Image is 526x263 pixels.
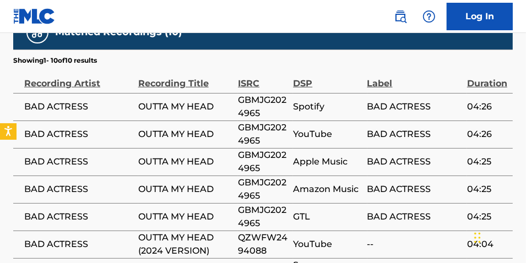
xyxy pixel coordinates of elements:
[24,238,133,251] span: BAD ACTRESS
[367,65,462,90] div: Label
[238,121,288,147] span: GBMJG2024965
[24,100,133,113] span: BAD ACTRESS
[394,10,407,23] img: search
[293,100,361,113] span: Spotify
[474,221,481,254] div: Drag
[367,238,462,251] span: --
[138,231,232,257] span: OUTTA MY HEAD (2024 VERSION)
[13,56,97,65] p: Showing 1 - 10 of 10 results
[238,65,288,90] div: ISRC
[467,238,507,251] span: 04:04
[24,155,133,168] span: BAD ACTRESS
[447,3,513,30] a: Log In
[238,94,288,120] span: GBMJG2024965
[238,204,288,230] span: GBMJG2024965
[367,210,462,223] span: BAD ACTRESS
[367,155,462,168] span: BAD ACTRESS
[138,65,232,90] div: Recording Title
[367,183,462,196] span: BAD ACTRESS
[293,238,361,251] span: YouTube
[138,128,232,141] span: OUTTA MY HEAD
[467,128,507,141] span: 04:26
[238,149,288,175] span: GBMJG2024965
[24,65,133,90] div: Recording Artist
[467,183,507,196] span: 04:25
[138,210,232,223] span: OUTTA MY HEAD
[471,210,526,263] iframe: Chat Widget
[293,183,361,196] span: Amazon Music
[418,6,440,28] div: Help
[238,231,288,257] span: QZWFW2494088
[467,210,507,223] span: 04:25
[293,128,361,141] span: YouTube
[367,128,462,141] span: BAD ACTRESS
[138,183,232,196] span: OUTTA MY HEAD
[238,176,288,202] span: GBMJG2024965
[293,155,361,168] span: Apple Music
[467,100,507,113] span: 04:26
[293,210,361,223] span: GTL
[467,65,507,90] div: Duration
[24,128,133,141] span: BAD ACTRESS
[293,65,361,90] div: DSP
[24,183,133,196] span: BAD ACTRESS
[467,155,507,168] span: 04:25
[24,210,133,223] span: BAD ACTRESS
[422,10,436,23] img: help
[13,8,56,24] img: MLC Logo
[138,100,232,113] span: OUTTA MY HEAD
[138,155,232,168] span: OUTTA MY HEAD
[367,100,462,113] span: BAD ACTRESS
[389,6,411,28] a: Public Search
